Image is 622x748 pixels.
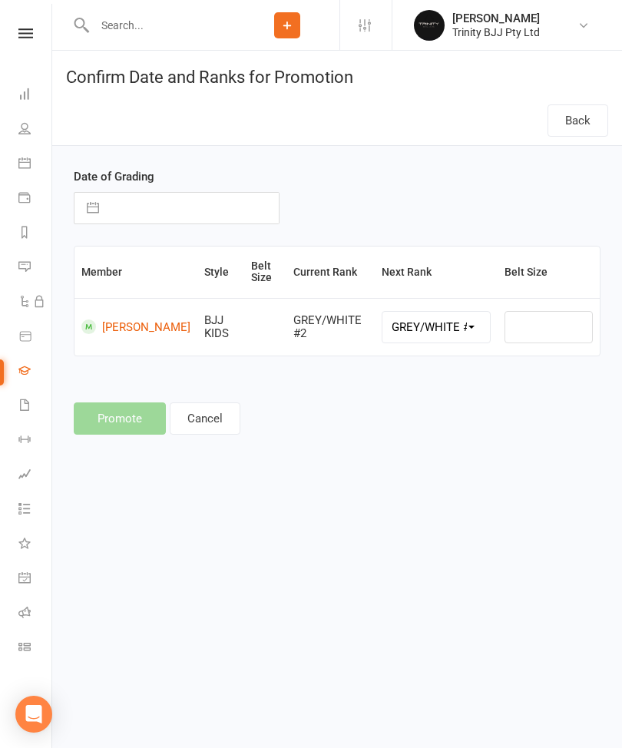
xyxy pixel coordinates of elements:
[452,25,540,39] div: Trinity BJJ Pty Ltd
[498,247,600,298] th: Belt Size
[204,313,229,340] span: BJJ KIDS
[81,319,190,334] a: [PERSON_NAME]
[15,696,52,733] div: Open Intercom Messenger
[286,247,375,298] th: Current Rank
[18,528,53,562] a: What's New
[170,402,240,435] button: Cancel
[197,247,244,298] th: Style
[414,10,445,41] img: thumb_image1712106278.png
[375,247,498,298] th: Next Rank
[548,104,608,137] button: Back
[18,562,53,597] a: General attendance kiosk mode
[52,51,622,96] h1: Confirm Date and Ranks for Promotion
[452,12,540,25] div: [PERSON_NAME]
[18,113,53,147] a: People
[18,631,53,666] a: Class kiosk mode
[74,247,197,298] th: Member
[18,320,53,355] a: Product Sales
[18,182,53,217] a: Payments
[244,247,287,298] th: Belt Size
[18,217,53,251] a: Reports
[18,458,53,493] a: Assessments
[18,147,53,182] a: Calendar
[293,313,362,340] span: GREY/WHITE #2
[18,597,53,631] a: Roll call kiosk mode
[74,167,154,186] label: Date of Grading
[18,78,53,113] a: Dashboard
[90,15,235,36] input: Search...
